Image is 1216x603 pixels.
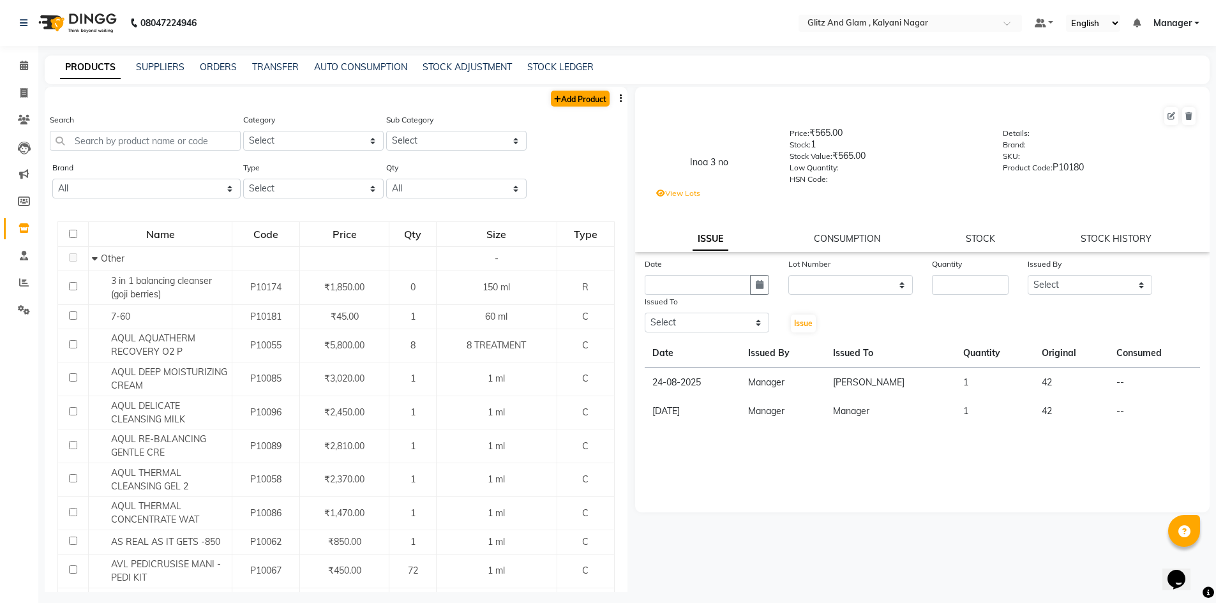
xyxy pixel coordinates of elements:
[1034,397,1109,426] td: 42
[250,536,281,547] span: P10062
[250,406,281,418] span: P10096
[314,61,407,73] a: AUTO CONSUMPTION
[645,397,740,426] td: [DATE]
[582,440,589,452] span: C
[814,233,880,244] a: CONSUMPTION
[252,61,299,73] a: TRANSFER
[582,311,589,322] span: C
[648,125,771,138] div: Inoa 3 no
[324,406,364,418] span: ₹2,450.00
[488,473,505,485] span: 1 ml
[1034,368,1109,398] td: 42
[52,162,73,174] label: Brand
[250,339,281,351] span: P10055
[1003,139,1026,151] label: Brand:
[825,397,956,426] td: Manager
[50,131,241,151] input: Search by product name or code
[324,281,364,293] span: ₹1,850.00
[582,281,589,293] span: R
[136,61,184,73] a: SUPPLIERS
[932,258,962,270] label: Quantity
[1109,339,1200,368] th: Consumed
[1003,128,1030,139] label: Details:
[328,536,361,547] span: ₹850.00
[250,507,281,519] span: P10086
[243,162,260,174] label: Type
[111,558,221,583] span: AVL PEDICRUSISE MANI -PEDI KIT
[645,296,678,308] label: Issued To
[33,5,120,41] img: logo
[488,536,505,547] span: 1 ml
[408,565,418,576] span: 72
[250,565,281,576] span: P10067
[89,223,231,246] div: Name
[386,162,398,174] label: Qty
[92,253,101,264] span: Collapse Row
[410,536,416,547] span: 1
[324,373,364,384] span: ₹3,020.00
[243,114,275,126] label: Category
[582,473,589,485] span: C
[1034,339,1109,368] th: Original
[794,318,813,328] span: Issue
[488,565,505,576] span: 1 ml
[410,311,416,322] span: 1
[410,373,416,384] span: 1
[790,139,811,151] label: Stock:
[1028,258,1062,270] label: Issued By
[200,61,237,73] a: ORDERS
[966,233,995,244] a: STOCK
[250,281,281,293] span: P10174
[656,188,700,199] label: View Lots
[825,368,956,398] td: [PERSON_NAME]
[495,253,499,264] span: -
[790,162,839,174] label: Low Quantity:
[956,339,1034,368] th: Quantity
[111,500,199,525] span: AQUL THERMAL CONCENTRATE WAT
[111,536,220,547] span: AS REAL AS IT GETS -850
[250,311,281,322] span: P10181
[693,228,728,251] a: ISSUE
[558,223,613,246] div: Type
[645,258,662,270] label: Date
[956,368,1034,398] td: 1
[790,149,984,167] div: ₹565.00
[328,565,361,576] span: ₹450.00
[582,507,589,519] span: C
[410,507,416,519] span: 1
[324,339,364,351] span: ₹5,800.00
[250,373,281,384] span: P10085
[790,138,984,156] div: 1
[111,366,227,391] span: AQUL DEEP MOISTURIZING CREAM
[111,275,212,300] span: 3 in 1 balancing cleanser (goji berries)
[488,406,505,418] span: 1 ml
[485,311,507,322] span: 60 ml
[101,253,124,264] span: Other
[645,368,740,398] td: 24-08-2025
[691,107,727,120] img: avatar
[140,5,197,41] b: 08047224946
[467,339,526,351] span: 8 TREATMENT
[111,433,206,458] span: AQUL RE-BALANCING GENTLE CRE
[791,315,816,332] button: Issue
[582,536,589,547] span: C
[488,507,505,519] span: 1 ml
[790,151,832,162] label: Stock Value:
[60,56,121,79] a: PRODUCTS
[233,223,299,246] div: Code
[386,114,433,126] label: Sub Category
[645,339,740,368] th: Date
[324,507,364,519] span: ₹1,470.00
[1003,161,1197,179] div: P10180
[1162,552,1203,590] iframe: chat widget
[250,440,281,452] span: P10089
[50,114,74,126] label: Search
[111,400,185,425] span: AQUL DELICATE CLEANSING MILK
[1003,151,1020,162] label: SKU:
[582,565,589,576] span: C
[488,373,505,384] span: 1 ml
[324,473,364,485] span: ₹2,370.00
[527,61,594,73] a: STOCK LEDGER
[1109,368,1200,398] td: --
[488,440,505,452] span: 1 ml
